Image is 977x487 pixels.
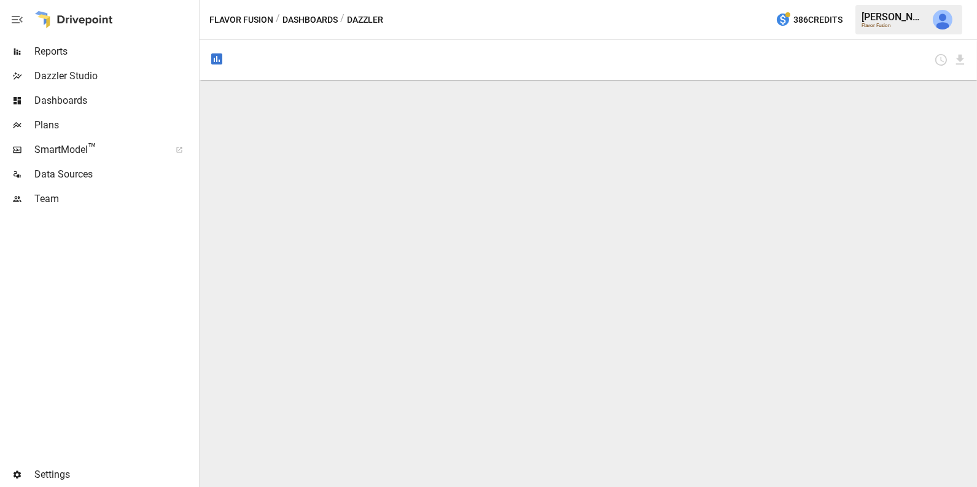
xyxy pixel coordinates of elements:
span: ™ [88,141,96,156]
span: Team [34,192,197,206]
button: Flavor Fusion [209,12,273,28]
div: / [340,12,344,28]
img: Julie Wilton [933,10,952,29]
div: / [276,12,280,28]
span: Dashboards [34,93,197,108]
button: Dashboards [282,12,338,28]
span: 386 Credits [793,12,843,28]
button: 386Credits [771,9,847,31]
div: [PERSON_NAME] [862,11,925,23]
span: Plans [34,118,197,133]
span: Settings [34,467,197,482]
button: Julie Wilton [925,2,960,37]
span: Reports [34,44,197,59]
span: SmartModel [34,142,162,157]
span: Dazzler Studio [34,69,197,84]
div: Flavor Fusion [862,23,925,28]
span: Data Sources [34,167,197,182]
